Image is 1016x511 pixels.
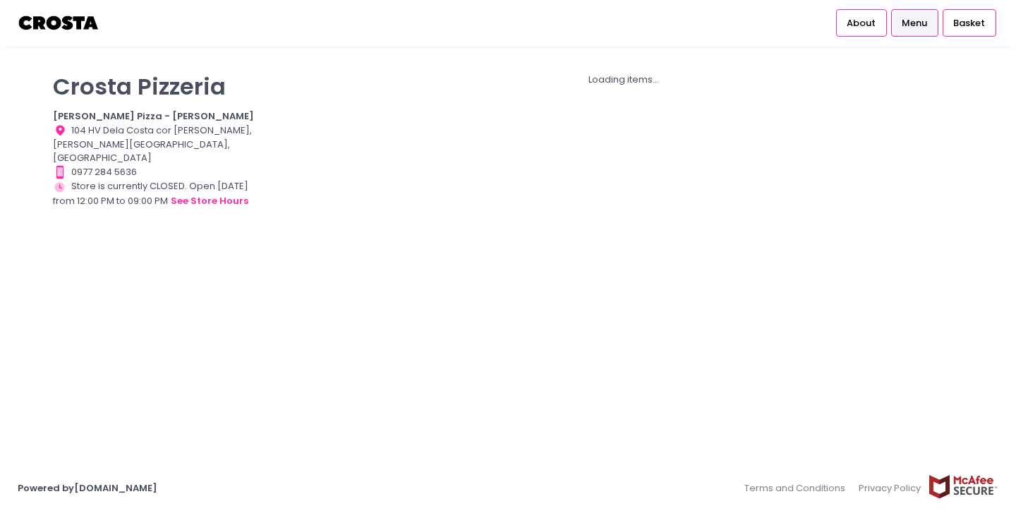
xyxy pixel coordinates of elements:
a: About [836,9,887,36]
a: Powered by[DOMAIN_NAME] [18,481,157,495]
b: [PERSON_NAME] Pizza - [PERSON_NAME] [53,109,254,123]
p: Crosta Pizzeria [53,73,267,100]
div: 0977 284 5636 [53,165,267,179]
button: see store hours [170,193,249,209]
img: mcafee-secure [928,474,998,499]
img: logo [18,11,100,35]
a: Menu [891,9,938,36]
div: Loading items... [285,73,963,87]
span: Menu [902,16,927,30]
a: Privacy Policy [852,474,929,502]
div: Store is currently CLOSED. Open [DATE] from 12:00 PM to 09:00 PM [53,179,267,209]
span: About [847,16,876,30]
div: 104 HV Dela Costa cor [PERSON_NAME], [PERSON_NAME][GEOGRAPHIC_DATA], [GEOGRAPHIC_DATA] [53,124,267,165]
a: Terms and Conditions [744,474,852,502]
span: Basket [953,16,985,30]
